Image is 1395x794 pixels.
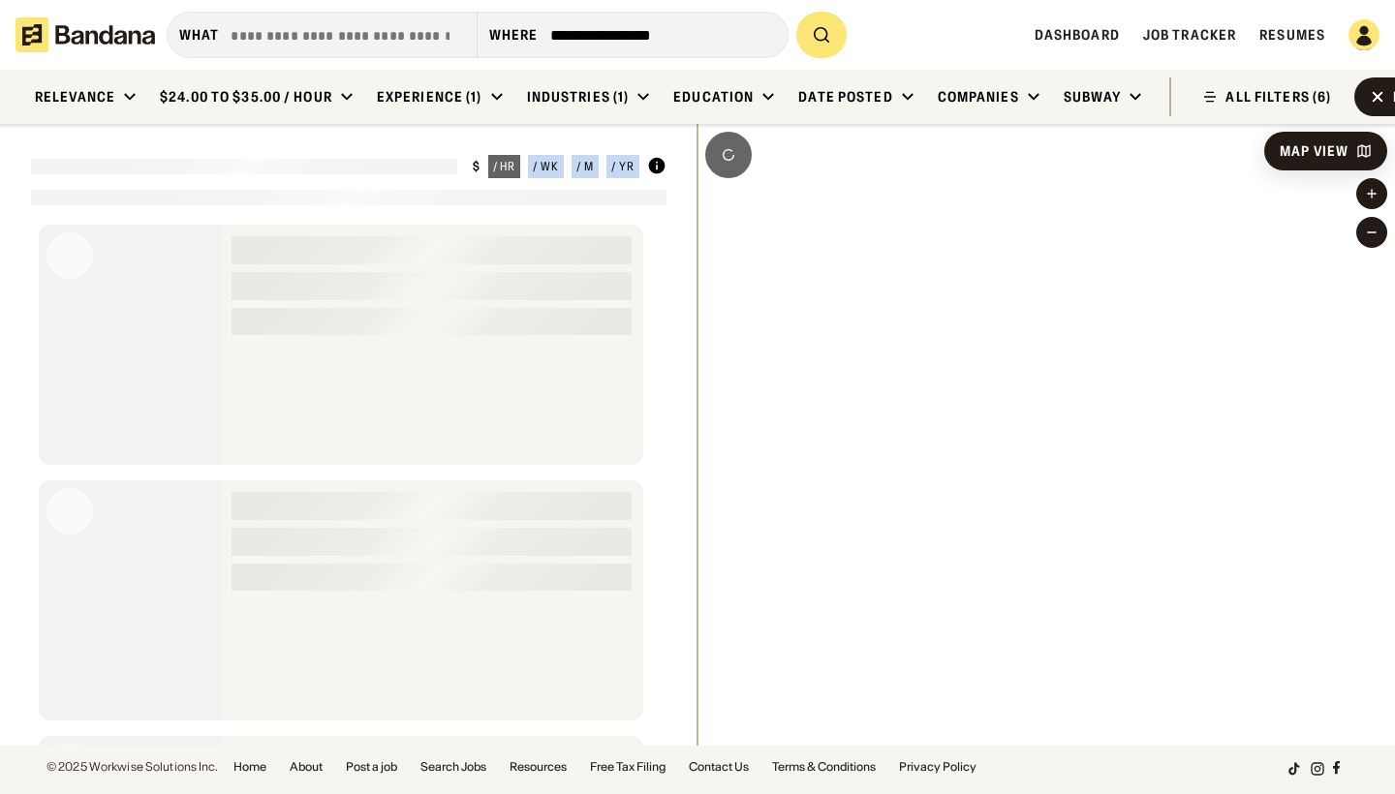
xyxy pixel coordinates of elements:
[938,88,1019,106] div: Companies
[377,88,482,106] div: Experience (1)
[420,761,486,773] a: Search Jobs
[689,761,749,773] a: Contact Us
[473,159,480,174] div: $
[493,161,516,172] div: / hr
[798,88,892,106] div: Date Posted
[1143,26,1236,44] a: Job Tracker
[533,161,559,172] div: / wk
[576,161,594,172] div: / m
[31,217,666,746] div: grid
[510,761,567,773] a: Resources
[1280,144,1348,158] div: Map View
[611,161,635,172] div: / yr
[1225,90,1331,104] div: ALL FILTERS (6)
[179,26,219,44] div: what
[1259,26,1325,44] a: Resumes
[673,88,754,106] div: Education
[160,88,332,106] div: $24.00 to $35.00 / hour
[1035,26,1120,44] a: Dashboard
[899,761,976,773] a: Privacy Policy
[1064,88,1122,106] div: Subway
[46,761,218,773] div: © 2025 Workwise Solutions Inc.
[35,88,115,106] div: Relevance
[590,761,666,773] a: Free Tax Filing
[489,26,539,44] div: Where
[233,761,266,773] a: Home
[772,761,876,773] a: Terms & Conditions
[15,17,155,52] img: Bandana logotype
[346,761,397,773] a: Post a job
[290,761,323,773] a: About
[527,88,630,106] div: Industries (1)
